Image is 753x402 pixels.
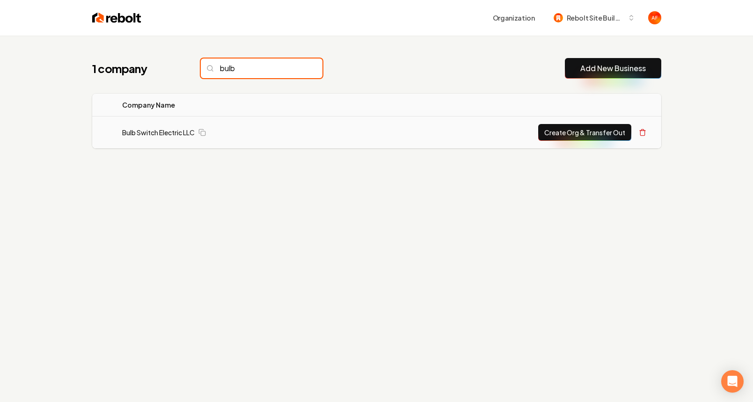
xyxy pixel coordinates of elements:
[721,370,744,393] div: Open Intercom Messenger
[538,124,631,141] button: Create Org & Transfer Out
[648,11,661,24] img: Avan Fahimi
[648,11,661,24] button: Open user button
[565,58,661,79] button: Add New Business
[92,11,141,24] img: Rebolt Logo
[115,94,350,117] th: Company Name
[201,58,322,78] input: Search...
[487,9,541,26] button: Organization
[122,128,195,137] a: Bulb Switch Electric LLC
[92,61,182,76] h1: 1 company
[567,13,624,23] span: Rebolt Site Builder
[554,13,563,22] img: Rebolt Site Builder
[580,63,646,74] a: Add New Business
